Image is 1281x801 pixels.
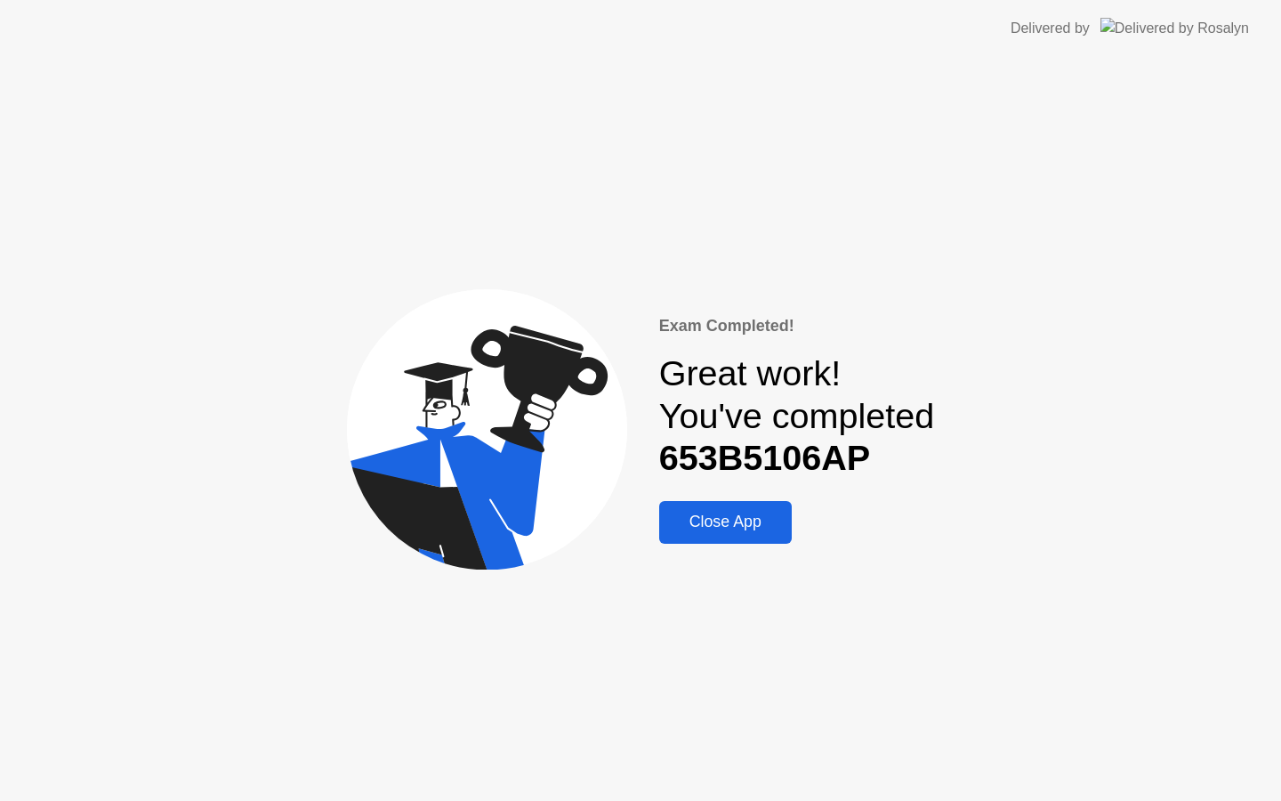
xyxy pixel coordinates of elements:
div: Close App [665,513,786,531]
div: Exam Completed! [659,314,935,338]
button: Close App [659,501,792,544]
b: 653B5106AP [659,438,871,477]
div: Great work! You've completed [659,352,935,480]
div: Delivered by [1011,18,1090,39]
img: Delivered by Rosalyn [1100,18,1249,38]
